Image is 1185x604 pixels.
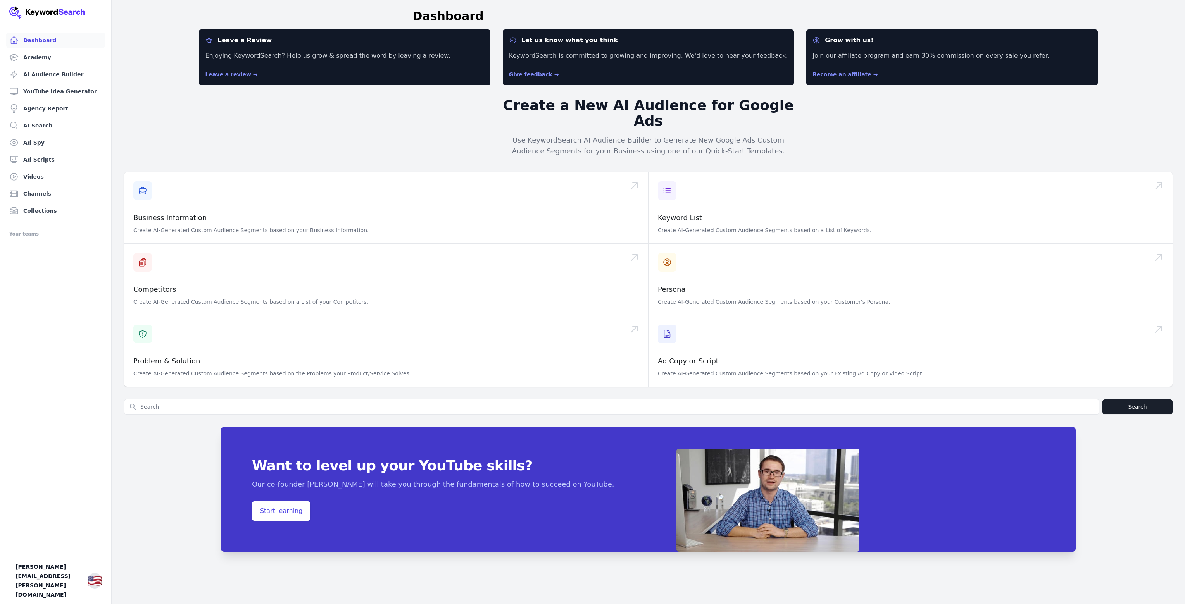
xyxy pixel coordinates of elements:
[812,51,1091,60] p: Join our affiliate program and earn 30% commission on every sale you refer.
[9,229,102,239] div: Your teams
[658,285,686,293] a: Persona
[676,449,859,552] img: App screenshot
[6,84,105,99] a: YouTube Idea Generator
[509,36,788,45] dt: Let us know what you think
[252,480,614,489] p: Our co-founder [PERSON_NAME] will take you through the fundamentals of how to succeed on YouTube.
[205,36,484,45] dt: Leave a Review
[252,458,614,473] span: Want to level up your YouTube skills?
[554,71,559,77] span: →
[88,574,102,588] div: 🇺🇸
[500,135,797,157] p: Use KeywordSearch AI Audience Builder to Generate New Google Ads Custom Audience Segments for you...
[812,36,1091,45] dt: Grow with us!
[6,203,105,219] a: Collections
[873,71,878,77] span: →
[133,285,176,293] a: Competitors
[6,50,105,65] a: Academy
[6,67,105,82] a: AI Audience Builder
[9,6,85,19] img: Your Company
[658,213,702,222] a: Keyword List
[413,9,484,23] h1: Dashboard
[6,101,105,116] a: Agency Report
[658,357,719,365] a: Ad Copy or Script
[812,71,878,77] a: Become an affiliate
[500,98,797,129] h2: Create a New AI Audience for Google Ads
[509,51,788,60] p: KeywordSearch is committed to growing and improving. We'd love to hear your feedback.
[6,186,105,201] a: Channels
[88,573,102,589] button: 🇺🇸
[133,357,200,365] a: Problem & Solution
[16,562,81,599] span: [PERSON_NAME][EMAIL_ADDRESS][PERSON_NAME][DOMAIN_NAME]
[252,501,310,521] span: Start learning
[6,33,105,48] a: Dashboard
[253,71,258,77] span: →
[124,399,1099,414] input: Search
[133,213,207,222] a: Business Information
[205,71,257,77] a: Leave a review
[6,135,105,150] a: Ad Spy
[1102,399,1173,414] button: Search
[509,71,559,77] a: Give feedback
[6,169,105,184] a: Videos
[6,118,105,133] a: AI Search
[205,51,484,60] p: Enjoying KeywordSearch? Help us grow & spread the word by leaving a review.
[6,152,105,167] a: Ad Scripts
